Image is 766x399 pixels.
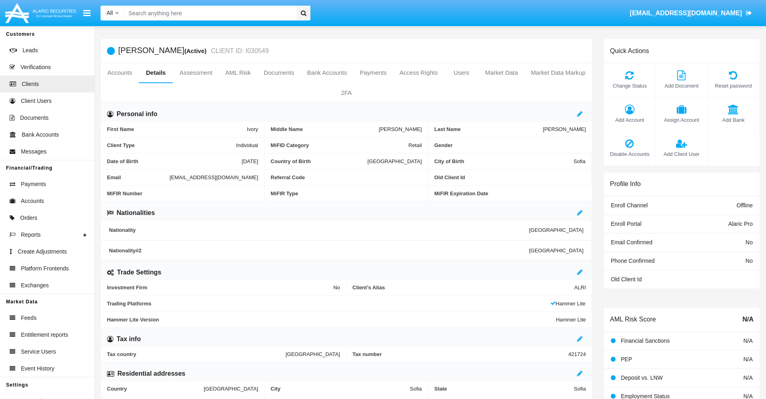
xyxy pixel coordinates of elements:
[21,364,54,373] span: Event History
[117,268,161,277] h6: Trade Settings
[434,174,585,180] span: Old Client Id
[107,301,550,307] span: Trading Platforms
[117,110,157,119] h6: Personal info
[410,386,422,392] span: Sofia
[242,158,258,164] span: [DATE]
[20,214,37,222] span: Orders
[21,331,68,339] span: Entitlement reports
[18,248,67,256] span: Create Adjustments
[271,190,422,196] span: MiFIR Type
[611,258,655,264] span: Phone Confirmed
[608,82,651,90] span: Change Status
[610,47,649,55] h6: Quick Actions
[434,158,573,164] span: City of Birth
[556,317,586,323] span: Hammer Lite
[247,126,258,132] span: Ivory
[434,190,586,196] span: MiFIR Expiration Date
[379,126,422,132] span: [PERSON_NAME]
[125,6,294,20] input: Search
[550,301,585,307] span: Hammer Lite
[743,338,753,344] span: N/A
[101,63,139,82] a: Accounts
[368,158,422,164] span: [GEOGRAPHIC_DATA]
[21,314,37,322] span: Feeds
[529,227,583,233] span: [GEOGRAPHIC_DATA]
[524,63,592,82] a: Market Data Markup
[101,9,125,17] a: All
[20,114,49,122] span: Documents
[23,46,38,55] span: Leads
[117,209,155,217] h6: Nationalities
[630,10,742,16] span: [EMAIL_ADDRESS][DOMAIN_NAME]
[117,335,141,344] h6: Tax info
[569,351,586,357] span: 421724
[285,351,340,357] span: [GEOGRAPHIC_DATA]
[743,356,753,362] span: N/A
[107,142,236,148] span: Client Type
[353,284,575,291] span: Client’s Alias
[301,63,353,82] a: Bank Accounts
[271,174,422,180] span: Referral Code
[22,80,39,88] span: Clients
[409,142,422,148] span: Retail
[21,63,51,72] span: Verifications
[660,150,703,158] span: Add Client User
[271,142,409,148] span: MiFID Category
[219,63,257,82] a: AML Risk
[257,63,301,82] a: Documents
[107,317,556,323] span: Hammer Lite Version
[742,315,754,324] span: N/A
[204,386,258,392] span: [GEOGRAPHIC_DATA]
[573,158,585,164] span: Sofia
[611,221,641,227] span: Enroll Portal
[101,83,592,102] a: 2FA
[21,97,51,105] span: Client Users
[621,338,669,344] span: Financial Sanctions
[574,284,586,291] span: ALRI
[529,248,583,254] span: [GEOGRAPHIC_DATA]
[611,239,652,246] span: Email Confirmed
[4,1,77,25] img: Logo image
[118,46,269,55] h5: [PERSON_NAME]
[611,202,648,209] span: Enroll Channel
[608,150,651,158] span: Disable Accounts
[333,284,340,291] span: No
[109,248,529,254] span: Nationality #2
[660,82,703,90] span: Add Document
[107,10,113,16] span: All
[728,221,753,227] span: Alaric Pro
[209,48,269,54] small: CLIENT ID: I030549
[107,126,247,132] span: First Name
[107,351,285,357] span: Tax country
[434,386,574,392] span: State
[712,82,755,90] span: Reset password
[621,356,632,362] span: PEP
[271,126,379,132] span: Middle Name
[107,158,242,164] span: Date of Birth
[712,116,755,124] span: Add Bank
[107,386,204,392] span: Country
[107,174,170,180] span: Email
[271,158,368,164] span: Country of Birth
[21,197,44,205] span: Accounts
[139,63,173,82] a: Details
[117,369,185,378] h6: Residential addresses
[743,374,753,381] span: N/A
[21,147,47,156] span: Messages
[107,284,333,291] span: Investment Firm
[621,374,663,381] span: Deposit vs. LNW
[184,46,209,55] div: (Active)
[21,348,56,356] span: Service Users
[610,315,656,323] h6: AML Risk Score
[21,281,49,290] span: Exchanges
[393,63,444,82] a: Access Rights
[271,386,410,392] span: City
[611,276,642,282] span: Old Client Id
[610,180,641,188] h6: Profile Info
[434,126,543,132] span: Last Name
[574,386,586,392] span: Sofia
[608,116,651,124] span: Add Account
[626,2,756,25] a: [EMAIL_ADDRESS][DOMAIN_NAME]
[434,142,586,148] span: Gender
[21,264,69,273] span: Platform Frontends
